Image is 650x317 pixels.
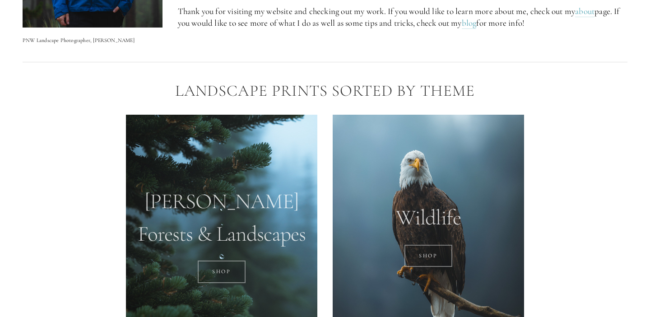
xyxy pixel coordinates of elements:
[198,261,246,283] a: SHOP
[462,18,477,29] a: blog
[178,5,628,29] p: Thank you for visiting my website and checking out my work. If you would like to learn more about...
[23,36,162,45] p: PNW Landscape Photographer, [PERSON_NAME]
[404,245,453,267] a: SHOP
[575,6,594,17] a: about
[23,82,627,100] h2: Landscape Prints Sorted by Theme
